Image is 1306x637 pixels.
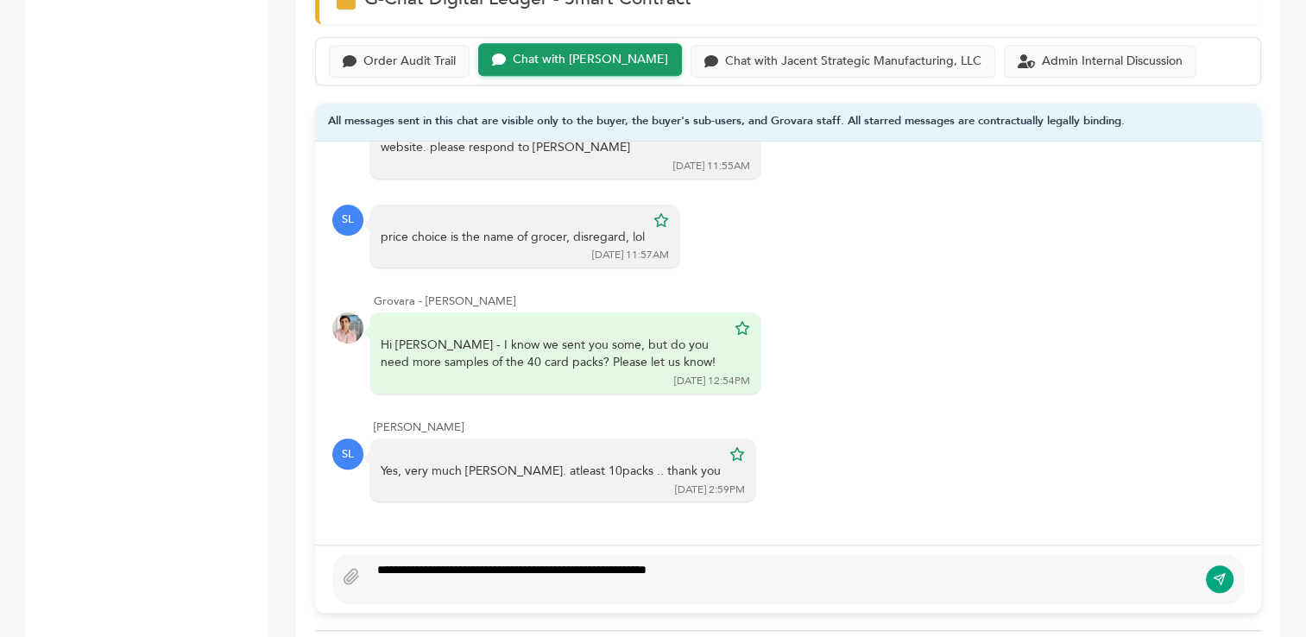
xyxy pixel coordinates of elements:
div: price choice is the name of grocer, disregard, lol [381,229,645,246]
div: [DATE] 12:54PM [674,374,750,388]
div: [PERSON_NAME] [374,419,1244,435]
div: [DATE] 11:57AM [592,248,669,262]
div: Yes, very much [PERSON_NAME]. atleast 10packs .. thank you [381,463,721,480]
div: [DATE] 11:55AM [673,159,750,173]
div: Admin Internal Discussion [1042,54,1183,69]
div: Grovara - [PERSON_NAME] [374,293,1244,309]
div: Order Audit Trail [363,54,456,69]
div: Chat with [PERSON_NAME] [513,53,668,67]
div: SL [332,205,363,236]
div: Chat with Jacent Strategic Manufacturing, LLC [725,54,981,69]
div: [DATE] 2:59PM [675,482,745,497]
div: SL [332,438,363,470]
div: Hi [PERSON_NAME] - I know we sent you some, but do you need more samples of the 40 card packs? Pl... [381,337,726,370]
div: All messages sent in this chat are visible only to the buyer, the buyer's sub-users, and Grovara ... [315,103,1261,142]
